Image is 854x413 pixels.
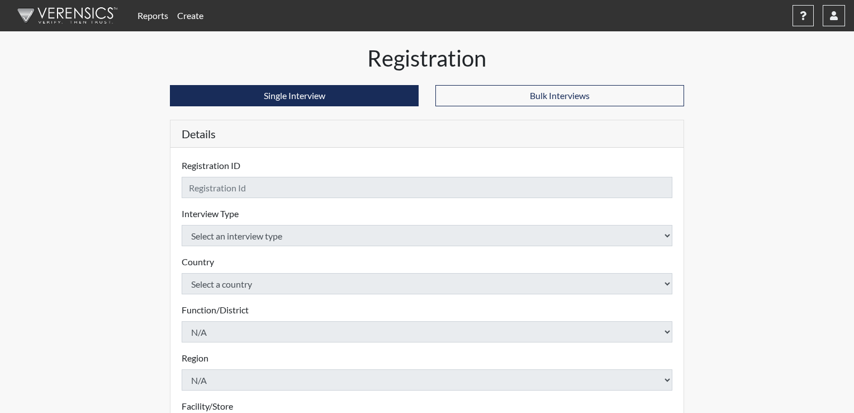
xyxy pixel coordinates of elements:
label: Country [182,255,214,269]
button: Single Interview [170,85,419,106]
label: Region [182,351,208,365]
label: Function/District [182,303,249,317]
h5: Details [170,120,684,148]
label: Interview Type [182,207,239,220]
a: Create [173,4,208,27]
label: Registration ID [182,159,240,172]
label: Facility/Store [182,400,233,413]
button: Bulk Interviews [435,85,684,106]
h1: Registration [170,45,684,72]
input: Insert a Registration ID, which needs to be a unique alphanumeric value for each interviewee [182,177,672,198]
a: Reports [133,4,173,27]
